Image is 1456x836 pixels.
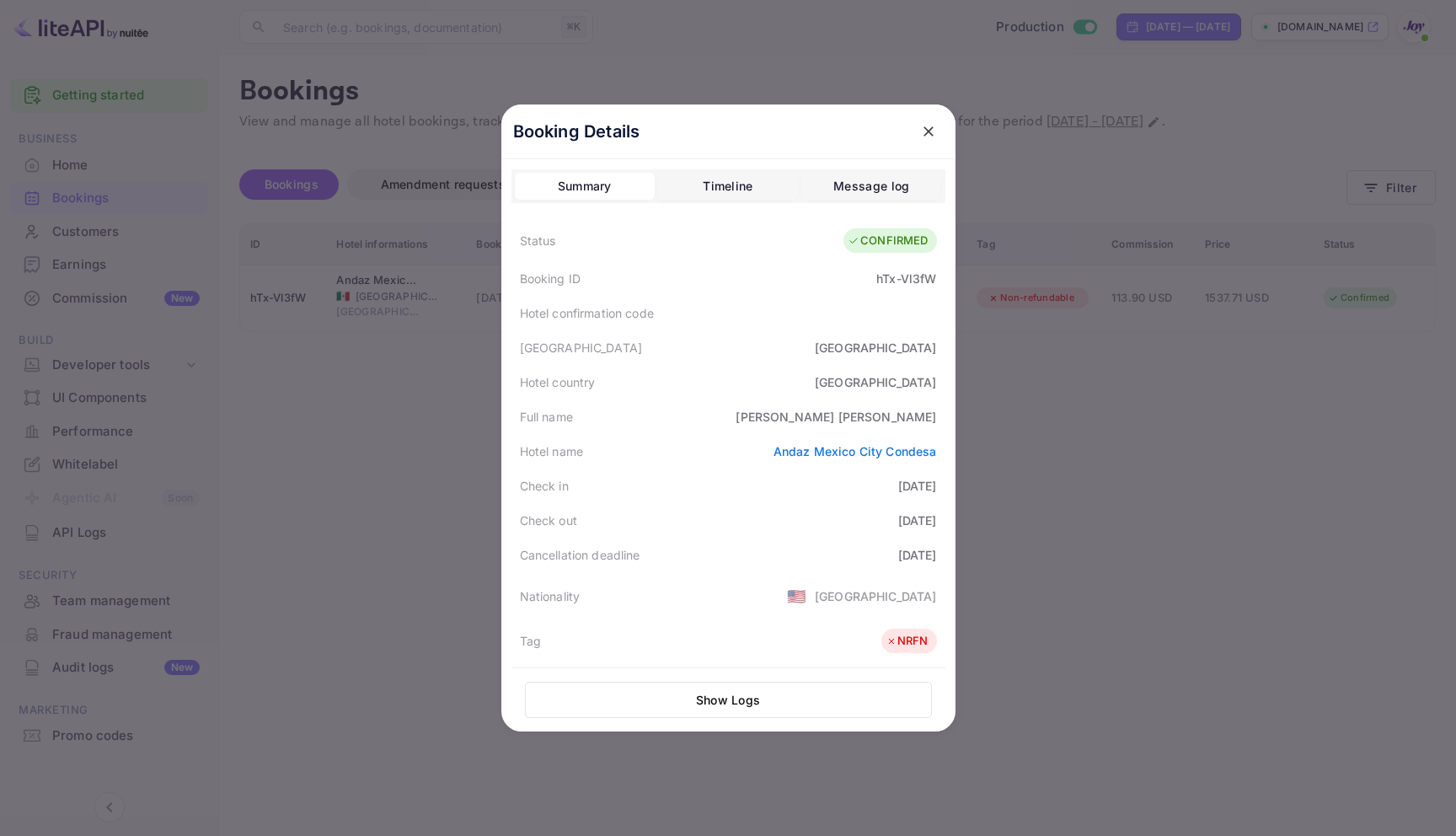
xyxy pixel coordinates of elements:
[848,233,928,249] div: CONFIRMED
[773,444,937,458] a: Andaz Mexico City Condesa
[898,512,937,529] div: [DATE]
[520,587,581,605] div: Nationality
[520,632,541,650] div: Tag
[525,682,932,718] button: Show Logs
[520,512,577,529] div: Check out
[815,587,937,605] div: [GEOGRAPHIC_DATA]
[520,477,569,495] div: Check in
[520,232,556,249] div: Status
[886,633,929,650] div: NRFN
[815,373,937,391] div: [GEOGRAPHIC_DATA]
[520,270,581,287] div: Booking ID
[520,408,573,426] div: Full name
[787,581,806,611] span: United States
[520,373,596,391] div: Hotel country
[658,173,798,200] button: Timeline
[898,477,937,495] div: [DATE]
[801,173,941,200] button: Message log
[913,116,944,147] button: close
[898,546,937,564] div: [DATE]
[520,442,584,460] div: Hotel name
[558,176,612,196] div: Summary
[703,176,752,196] div: Timeline
[515,173,655,200] button: Summary
[520,546,640,564] div: Cancellation deadline
[520,304,654,322] div: Hotel confirmation code
[520,339,643,356] div: [GEOGRAPHIC_DATA]
[833,176,909,196] div: Message log
[815,339,937,356] div: [GEOGRAPHIC_DATA]
[513,119,640,144] p: Booking Details
[876,270,936,287] div: hTx-Vl3fW
[736,408,936,426] div: [PERSON_NAME] [PERSON_NAME]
